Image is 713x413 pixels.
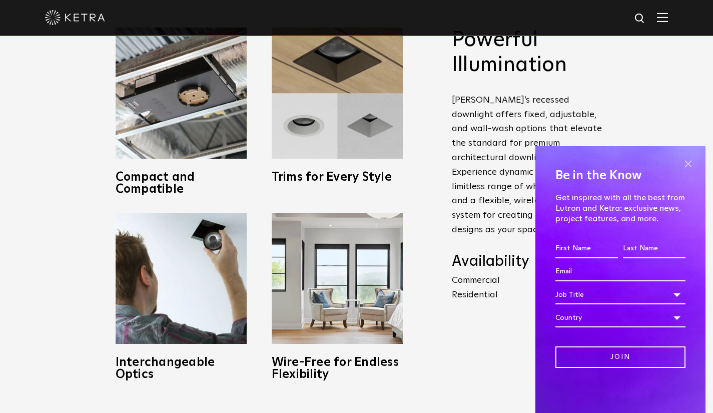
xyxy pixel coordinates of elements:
h2: Powerful Illumination [452,28,607,78]
p: Get inspired with all the best from Lutron and Ketra: exclusive news, project features, and more. [555,193,685,224]
input: Join [555,346,685,368]
input: Email [555,262,685,281]
img: search icon [634,13,646,25]
div: Job Title [555,285,685,304]
input: Last Name [623,239,685,258]
img: D3_OpticSwap [116,213,247,344]
h3: Interchangeable Optics [116,356,247,380]
h3: Wire-Free for Endless Flexibility [272,356,403,380]
p: [PERSON_NAME]’s recessed downlight offers fixed, adjustable, and wall-wash options that elevate t... [452,93,607,237]
h3: Compact and Compatible [116,171,247,195]
img: D3_WV_Bedroom [272,213,403,344]
h3: Trims for Every Style [272,171,403,183]
div: Country [555,308,685,327]
input: First Name [555,239,618,258]
img: compact-and-copatible [116,28,247,159]
h4: Availability [452,252,607,271]
h4: Be in the Know [555,166,685,185]
img: trims-for-every-style [272,28,403,159]
img: ketra-logo-2019-white [45,10,105,25]
p: Commercial Residential [452,273,607,302]
img: Hamburger%20Nav.svg [657,13,668,22]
